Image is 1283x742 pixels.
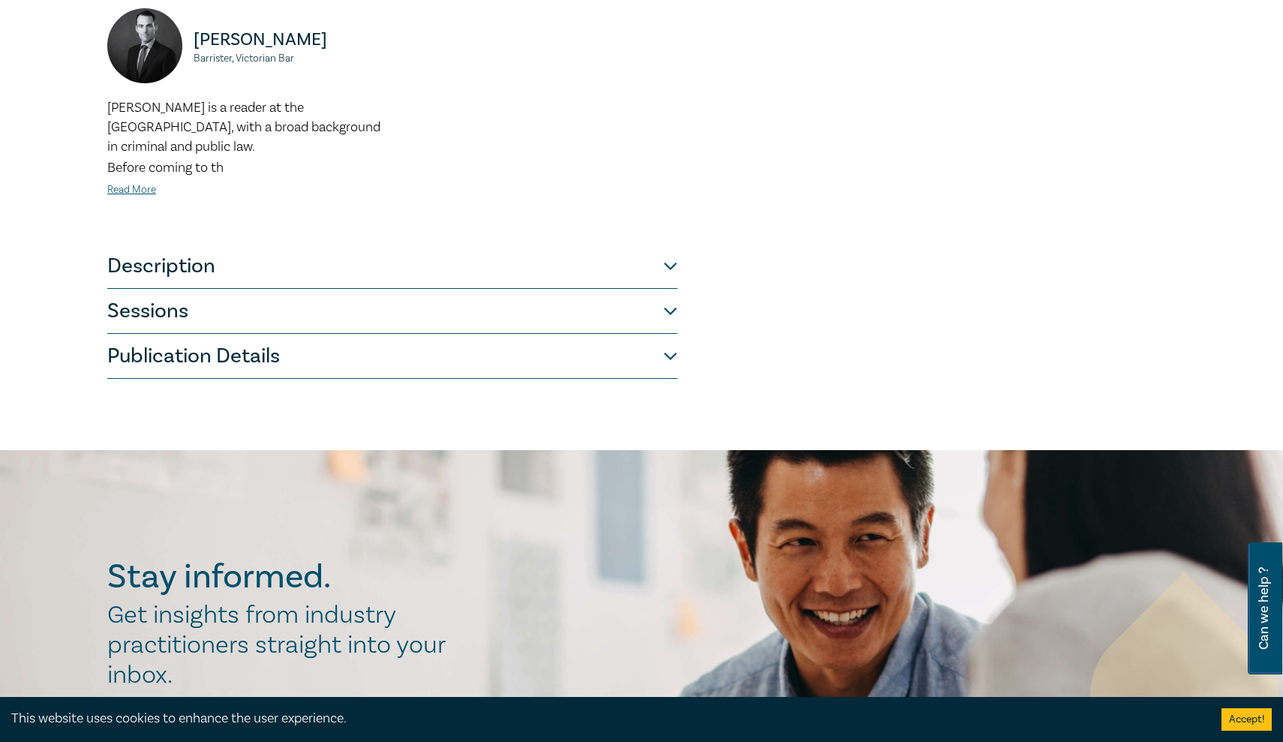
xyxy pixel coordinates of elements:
[107,159,224,176] span: Before coming to th
[1221,708,1272,731] button: Accept cookies
[107,600,461,690] h2: Get insights from industry practitioners straight into your inbox.
[107,557,461,596] h2: Stay informed.
[107,183,156,197] a: Read More
[107,334,678,379] button: Publication Details
[194,53,383,64] small: Barrister, Victorian Bar
[107,244,678,289] button: Description
[107,289,678,334] button: Sessions
[107,8,182,83] img: https://s3.ap-southeast-2.amazonaws.com/leo-cussen-store-production-content/Contacts/Louis%20Andr...
[107,99,380,155] span: [PERSON_NAME] is a reader at the [GEOGRAPHIC_DATA], with a broad background in criminal and publi...
[11,709,1199,728] div: This website uses cookies to enhance the user experience.
[194,28,383,52] p: [PERSON_NAME]
[1257,551,1271,665] span: Can we help ?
